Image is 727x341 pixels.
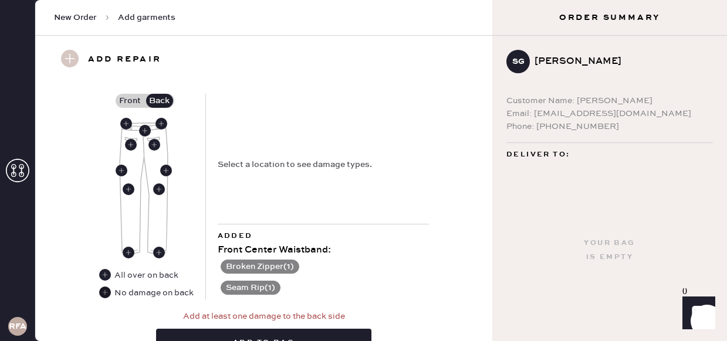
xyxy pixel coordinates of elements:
[123,247,134,258] div: Back Left Ankle
[183,310,345,323] div: Add at least one damage to the back side
[153,183,165,195] div: Back Right Leg
[584,236,635,264] div: Your bag is empty
[116,94,145,108] label: Front
[492,12,727,23] h3: Order Summary
[535,54,704,69] div: [PERSON_NAME]
[139,125,151,137] div: Back Center Waistband
[153,247,165,258] div: Back Right Ankle
[506,120,713,133] div: Phone: [PHONE_NUMBER]
[218,243,429,257] div: Front Center Waistband :
[506,94,713,107] div: Customer Name: [PERSON_NAME]
[114,287,194,299] div: No damage on back
[9,322,26,330] h3: RFA
[506,107,713,120] div: Email: [EMAIL_ADDRESS][DOMAIN_NAME]
[120,118,132,129] div: Back Left Waistband
[512,57,525,66] h3: SG
[506,148,570,162] span: Deliver to:
[671,288,722,339] iframe: Front Chat
[118,12,175,23] span: Add garments
[148,139,160,151] div: Back Right Pocket
[99,287,194,299] div: No damage on back
[99,269,180,282] div: All over on back
[160,165,172,176] div: Back Right Side Seam
[218,158,372,171] div: Select a location to see damage types.
[221,281,280,295] button: Seam Rip(1)
[125,139,137,151] div: Back Left Pocket
[54,12,97,23] span: New Order
[123,183,134,195] div: Back Left Leg
[114,269,178,282] div: All over on back
[155,118,167,129] div: Back Right Waistband
[221,260,299,274] button: Broken Zipper(1)
[218,229,429,243] div: Added
[118,122,170,254] img: Garment image
[145,94,174,108] label: Back
[116,165,127,176] div: Back Left Side Seam
[88,50,161,70] h3: Add repair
